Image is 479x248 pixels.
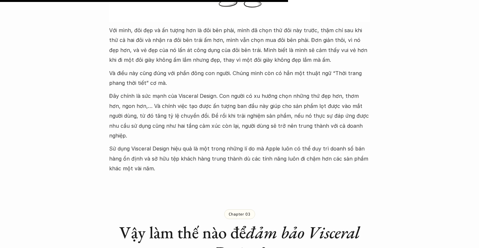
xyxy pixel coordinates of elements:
[109,25,370,65] p: Với mình, đôi đẹp và ấn tượng hơn là đôi bên phải, mình đã chọn thử đôi này trước, thậm chí sau k...
[109,91,370,140] p: Đây chính là sức mạnh của Visceral Design. Con người có xu hướng chọn những thứ đẹp hơn, thơm hơn...
[109,68,370,88] p: Và điều này cũng đúng với phần đông con người. Chúng mình còn có hẳn một thuật ngữ “Thời trang ph...
[229,212,251,216] p: Chapter 03
[109,144,370,173] p: Sử dụng Visceral Design hiệu quả là một trong những lí do mà Apple luôn có thể duy trì doanh số b...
